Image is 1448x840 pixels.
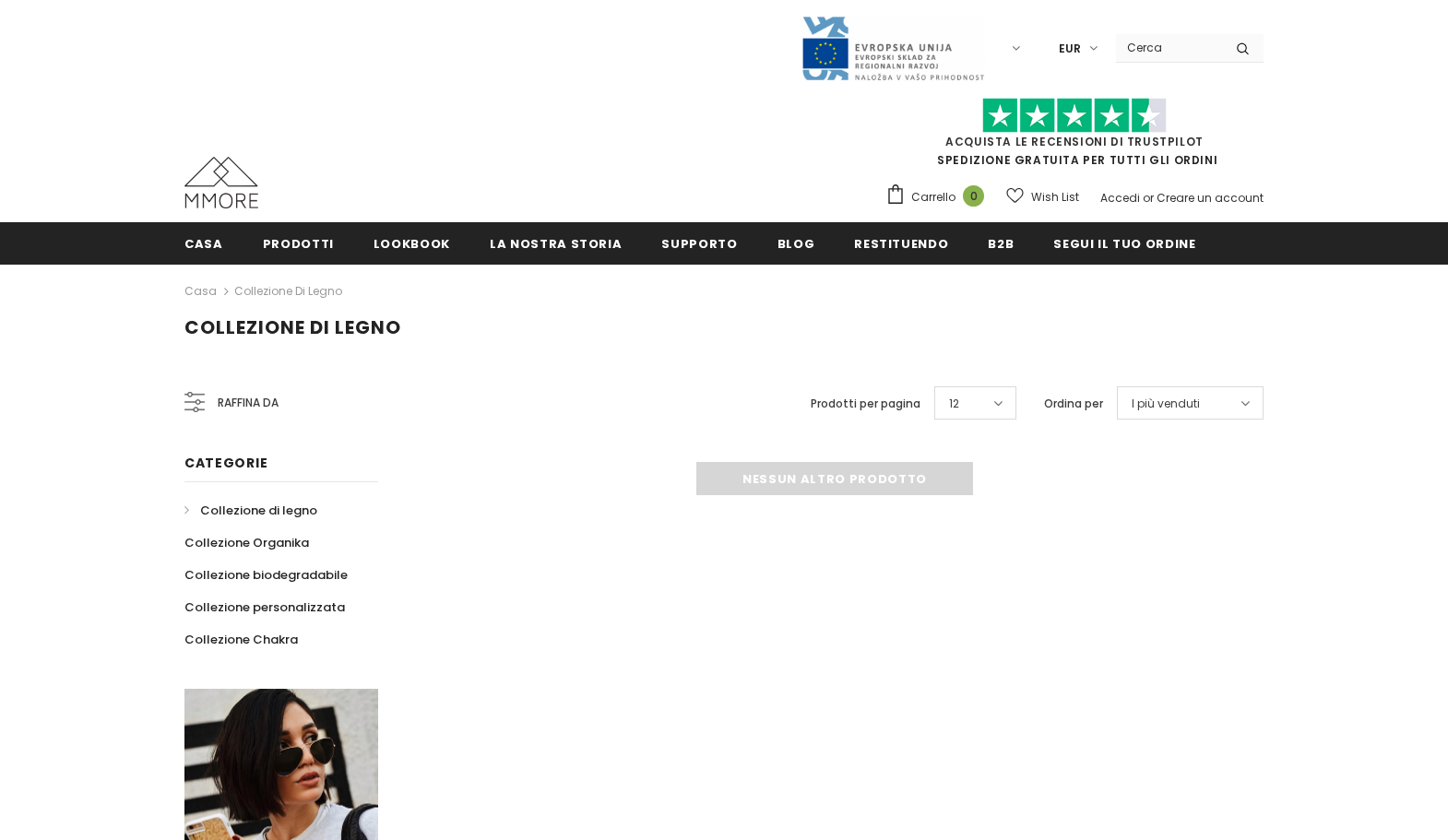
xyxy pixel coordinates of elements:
[184,235,223,253] span: Casa
[911,188,955,207] span: Carrello
[1006,181,1079,213] a: Wish List
[234,283,342,299] a: Collezione di legno
[184,623,298,656] a: Collezione Chakra
[184,280,217,302] a: Casa
[184,526,309,559] a: Collezione Organika
[885,106,1264,168] span: SPEDIZIONE GRATUITA PER TUTTI GLI ORDINI
[801,15,985,82] img: Javni Razpis
[885,183,993,211] a: Carrello 0
[374,222,450,264] a: Lookbook
[945,134,1204,149] a: Acquista le recensioni di TrustPilot
[1031,188,1079,207] span: Wish List
[988,222,1014,264] a: B2B
[854,222,948,264] a: Restituendo
[184,494,317,526] a: Collezione di legno
[1059,40,1081,58] span: EUR
[811,395,920,413] label: Prodotti per pagina
[777,222,815,264] a: Blog
[184,454,267,472] span: Categorie
[200,502,317,519] span: Collezione di legno
[1053,235,1195,253] span: Segui il tuo ordine
[661,235,737,253] span: supporto
[854,235,948,253] span: Restituendo
[963,185,984,207] span: 0
[184,534,309,551] span: Collezione Organika
[490,222,622,264] a: La nostra storia
[184,559,348,591] a: Collezione biodegradabile
[263,235,334,253] span: Prodotti
[490,235,622,253] span: La nostra storia
[801,40,985,55] a: Javni Razpis
[184,598,345,616] span: Collezione personalizzata
[949,395,959,413] span: 12
[1053,222,1195,264] a: Segui il tuo ordine
[184,591,345,623] a: Collezione personalizzata
[777,235,815,253] span: Blog
[1143,190,1154,206] span: or
[218,393,279,413] span: Raffina da
[184,314,401,340] span: Collezione di legno
[1116,34,1222,61] input: Search Site
[1157,190,1264,206] a: Creare un account
[1100,190,1140,206] a: Accedi
[184,566,348,584] span: Collezione biodegradabile
[184,631,298,648] span: Collezione Chakra
[1132,395,1200,413] span: I più venduti
[1044,395,1103,413] label: Ordina per
[982,98,1167,134] img: Fidati di Pilot Stars
[374,235,450,253] span: Lookbook
[184,157,258,208] img: Casi MMORE
[263,222,334,264] a: Prodotti
[988,235,1014,253] span: B2B
[184,222,223,264] a: Casa
[661,222,737,264] a: supporto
